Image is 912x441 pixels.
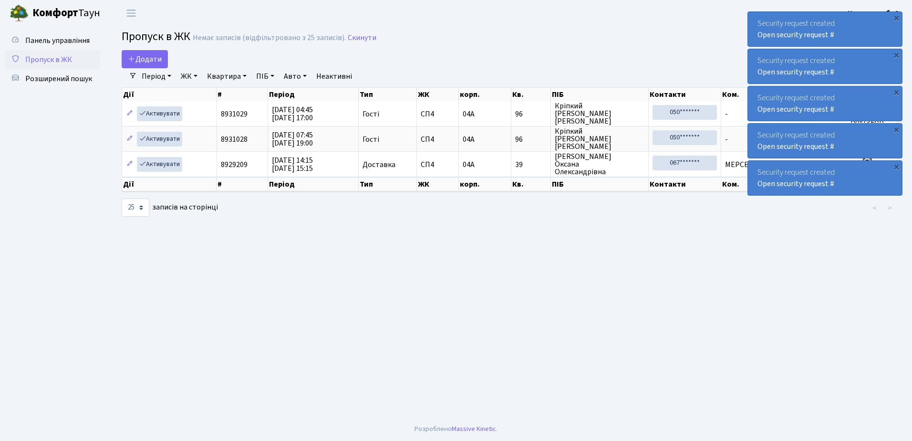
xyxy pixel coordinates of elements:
div: × [891,13,901,22]
span: Додати [128,54,162,64]
span: СП4 [421,161,455,168]
div: Security request created [748,12,902,46]
th: Дії [122,88,217,101]
th: Період [268,177,359,191]
th: ЖК [417,88,459,101]
span: 04А [463,109,475,119]
div: Security request created [748,49,902,84]
div: Security request created [748,161,902,195]
span: Пропуск в ЖК [122,28,190,45]
div: Security request created [748,86,902,121]
th: Дії [122,177,217,191]
th: # [217,88,268,101]
span: Таун [32,5,100,21]
th: ПІБ [551,88,648,101]
span: Гості [363,110,379,118]
span: СП4 [421,110,455,118]
th: Кв. [511,88,551,101]
a: Розширений пошук [5,69,100,88]
img: logo.png [10,4,29,23]
div: × [891,87,901,97]
a: Пропуск в ЖК [5,50,100,69]
span: Кріпкий [PERSON_NAME] [PERSON_NAME] [555,127,644,150]
div: × [891,50,901,60]
span: Розширений пошук [25,73,92,84]
span: Гості [363,136,379,143]
span: СП4 [421,136,455,143]
span: 96 [515,136,547,143]
a: ПІБ [252,68,278,84]
a: Авто [280,68,311,84]
div: × [891,125,901,134]
div: × [891,162,901,171]
a: Період [138,68,175,84]
th: Період [268,88,359,101]
span: - [725,109,728,119]
span: Панель управління [25,35,90,46]
a: Open security request # [757,104,834,115]
a: Активувати [137,132,182,147]
a: Скинути [348,33,376,42]
a: Open security request # [757,30,834,40]
th: Тип [359,88,417,101]
th: Ком. [721,88,837,101]
span: 39 [515,161,547,168]
th: корп. [459,88,511,101]
a: Активувати [137,106,182,121]
th: ЖК [417,177,459,191]
span: 04А [463,134,475,145]
div: Розроблено . [415,424,497,434]
div: Security request created [748,124,902,158]
b: Комфорт [32,5,78,21]
span: Кріпкий [PERSON_NAME] [PERSON_NAME] [555,102,644,125]
span: [DATE] 14:15 [DATE] 15:15 [272,155,313,174]
a: ЖК [177,68,201,84]
a: Активувати [137,157,182,172]
span: 04А [463,159,475,170]
button: Переключити навігацію [119,5,143,21]
th: Ком. [721,177,837,191]
th: Кв. [511,177,551,191]
th: Тип [359,177,417,191]
span: Пропуск в ЖК [25,54,72,65]
a: Open security request # [757,178,834,189]
span: МЕРСЕДЕС СПРІНТЕР [725,159,799,170]
a: Open security request # [757,141,834,152]
span: [DATE] 07:45 [DATE] 19:00 [272,130,313,148]
a: Консьєрж б. 4. [848,8,901,19]
span: 8931029 [221,109,248,119]
a: Неактивні [312,68,356,84]
a: Панель управління [5,31,100,50]
th: Контакти [649,88,722,101]
select: записів на сторінці [122,199,149,217]
a: Open security request # [757,67,834,77]
th: # [217,177,268,191]
span: - [725,134,728,145]
span: 8929209 [221,159,248,170]
th: Контакти [649,177,722,191]
th: корп. [459,177,511,191]
span: 8931028 [221,134,248,145]
a: Massive Kinetic [452,424,496,434]
span: [DATE] 04:45 [DATE] 17:00 [272,105,313,123]
label: записів на сторінці [122,199,218,217]
a: Додати [122,50,168,68]
span: 96 [515,110,547,118]
span: [PERSON_NAME] Оксана Олександрівна [555,153,644,176]
div: Немає записів (відфільтровано з 25 записів). [193,33,346,42]
th: ПІБ [551,177,648,191]
a: Квартира [203,68,250,84]
span: Доставка [363,161,395,168]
